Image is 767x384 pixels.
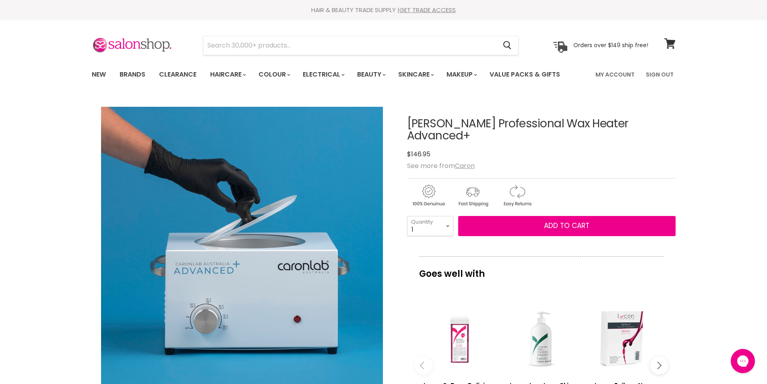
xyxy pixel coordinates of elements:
a: Electrical [297,66,349,83]
form: Product [203,36,519,55]
img: shipping.gif [451,183,494,208]
button: Search [497,36,518,55]
h1: [PERSON_NAME] Professional Wax Heater Advanced+ [407,118,676,143]
button: Add to cart [458,216,676,236]
div: HAIR & BEAUTY TRADE SUPPLY | [82,6,686,14]
p: Goes well with [419,256,664,283]
a: GET TRADE ACCESS [399,6,456,14]
span: Add to cart [544,221,589,230]
img: returns.gif [496,183,538,208]
a: Skincare [392,66,439,83]
p: Orders over $149 ship free! [573,42,648,49]
a: Brands [114,66,151,83]
nav: Main [82,63,686,86]
span: See more from [407,161,475,170]
a: Value Packs & Gifts [484,66,566,83]
a: My Account [591,66,639,83]
a: Colour [252,66,295,83]
a: Clearance [153,66,203,83]
select: Quantity [407,216,453,236]
input: Search [203,36,497,55]
a: Makeup [440,66,482,83]
a: Haircare [204,66,251,83]
a: Caron [455,161,475,170]
a: New [86,66,112,83]
a: Sign Out [641,66,678,83]
iframe: Gorgias live chat messenger [727,346,759,376]
span: $146.95 [407,149,430,159]
img: genuine.gif [407,183,450,208]
a: Beauty [351,66,391,83]
ul: Main menu [86,63,579,86]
